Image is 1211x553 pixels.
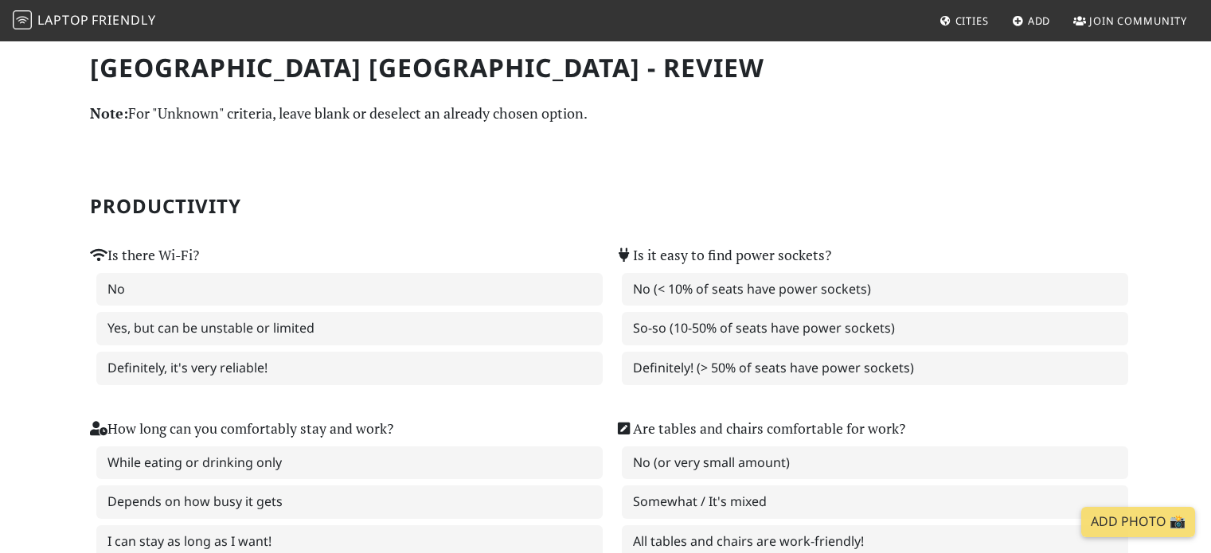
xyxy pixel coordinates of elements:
label: Definitely! (> 50% of seats have power sockets) [622,352,1128,385]
span: Laptop [37,11,89,29]
a: Cities [933,6,995,35]
label: Definitely, it's very reliable! [96,352,603,385]
img: LaptopFriendly [13,10,32,29]
a: LaptopFriendly LaptopFriendly [13,7,156,35]
span: Join Community [1089,14,1187,28]
a: Join Community [1067,6,1193,35]
span: Friendly [92,11,155,29]
label: So-so (10-50% of seats have power sockets) [622,312,1128,345]
h1: [GEOGRAPHIC_DATA] [GEOGRAPHIC_DATA] - Review [90,53,1122,83]
h2: Productivity [90,195,1122,218]
label: Are tables and chairs comfortable for work? [615,418,905,440]
label: While eating or drinking only [96,446,603,480]
label: No [96,273,603,306]
a: Add Photo 📸 [1081,507,1195,537]
label: Somewhat / It's mixed [622,485,1128,519]
strong: Note: [90,103,128,123]
label: No (< 10% of seats have power sockets) [622,273,1128,306]
label: Is it easy to find power sockets? [615,244,831,267]
label: No (or very small amount) [622,446,1128,480]
label: Is there Wi-Fi? [90,244,199,267]
span: Cities [955,14,989,28]
label: Yes, but can be unstable or limited [96,312,603,345]
span: Add [1028,14,1051,28]
p: For "Unknown" criteria, leave blank or deselect an already chosen option. [90,102,1122,125]
label: Depends on how busy it gets [96,485,603,519]
label: How long can you comfortably stay and work? [90,418,393,440]
a: Add [1006,6,1057,35]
